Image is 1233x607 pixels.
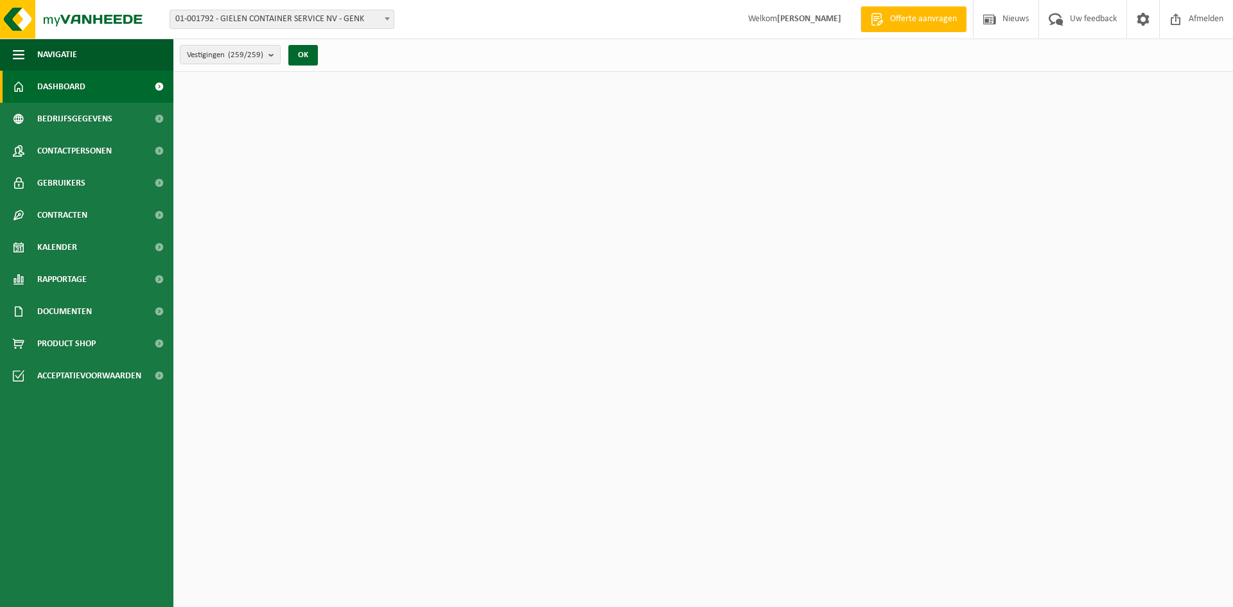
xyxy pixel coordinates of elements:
span: Documenten [37,295,92,328]
span: Product Shop [37,328,96,360]
count: (259/259) [228,51,263,59]
span: Dashboard [37,71,85,103]
span: Contactpersonen [37,135,112,167]
span: Acceptatievoorwaarden [37,360,141,392]
span: Rapportage [37,263,87,295]
button: Vestigingen(259/259) [180,45,281,64]
button: OK [288,45,318,66]
span: Vestigingen [187,46,263,65]
span: Contracten [37,199,87,231]
span: 01-001792 - GIELEN CONTAINER SERVICE NV - GENK [170,10,394,28]
span: Kalender [37,231,77,263]
strong: [PERSON_NAME] [777,14,841,24]
span: Gebruikers [37,167,85,199]
a: Offerte aanvragen [861,6,966,32]
span: Bedrijfsgegevens [37,103,112,135]
span: Offerte aanvragen [887,13,960,26]
span: 01-001792 - GIELEN CONTAINER SERVICE NV - GENK [170,10,394,29]
span: Navigatie [37,39,77,71]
